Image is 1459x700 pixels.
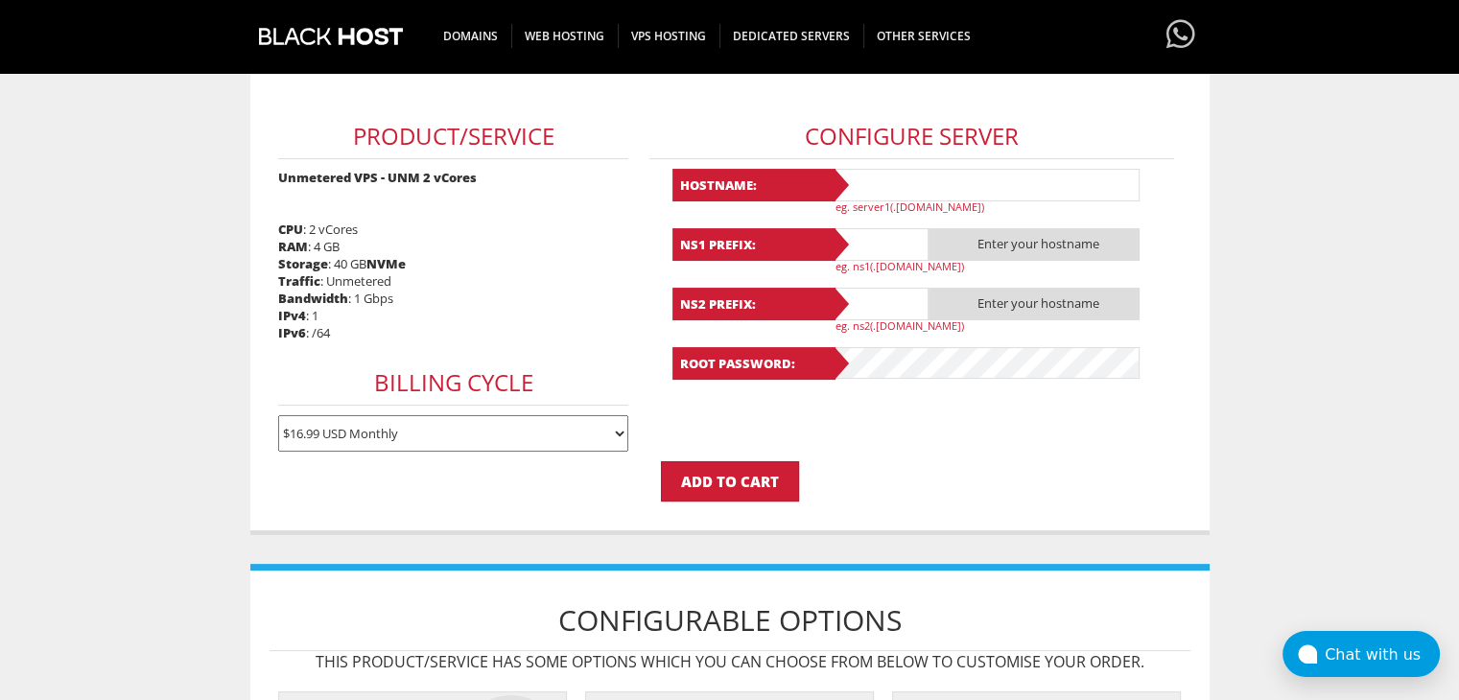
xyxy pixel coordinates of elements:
[929,228,1140,261] span: Enter your hostname
[661,461,799,502] input: Add to Cart
[270,651,1190,672] p: This product/service has some options which you can choose from below to customise your order.
[278,221,303,238] b: CPU
[1283,631,1440,677] button: Chat with us
[672,169,835,201] b: Hostname:
[511,24,619,48] span: WEB HOSTING
[618,24,720,48] span: VPS HOSTING
[278,324,306,341] b: IPv6
[929,288,1140,320] span: Enter your hostname
[278,272,320,290] b: Traffic
[278,169,477,186] strong: Unmetered VPS - UNM 2 vCores
[270,590,1190,651] h1: Configurable Options
[649,114,1174,159] h3: Configure Server
[835,318,1152,333] p: eg. ns2(.[DOMAIN_NAME])
[278,307,306,324] b: IPv4
[672,288,835,320] b: NS2 Prefix:
[863,24,984,48] span: OTHER SERVICES
[835,199,1152,214] p: eg. server1(.[DOMAIN_NAME])
[1325,645,1440,664] div: Chat with us
[278,290,348,307] b: Bandwidth
[278,114,628,159] h3: Product/Service
[278,361,628,406] h3: Billing Cycle
[430,24,512,48] span: DOMAINS
[366,255,406,272] b: NVMe
[719,24,864,48] span: DEDICATED SERVERS
[672,228,835,261] b: NS1 Prefix:
[278,238,308,255] b: RAM
[835,259,1152,273] p: eg. ns1(.[DOMAIN_NAME])
[278,255,328,272] b: Storage
[672,347,835,380] b: Root Password:
[270,85,638,461] div: : 2 vCores : 4 GB : 40 GB : Unmetered : 1 Gbps : 1 : /64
